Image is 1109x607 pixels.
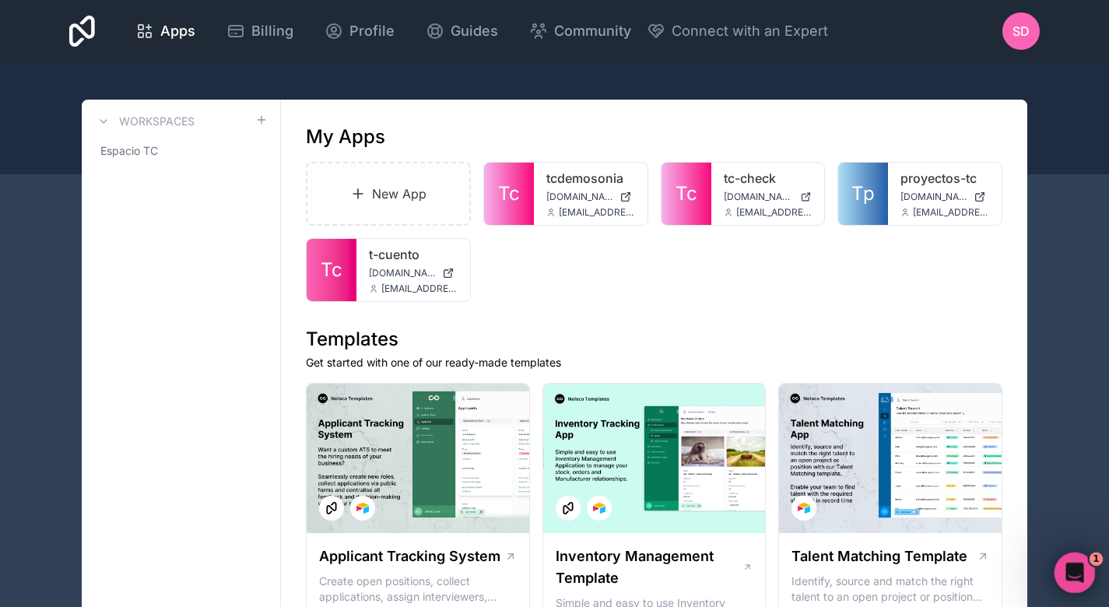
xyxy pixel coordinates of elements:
a: tc-check [724,169,812,188]
a: Tc [484,163,534,225]
p: Identify, source and match the right talent to an open project or position with our Talent Matchi... [791,574,989,605]
span: [EMAIL_ADDRESS][DOMAIN_NAME] [381,282,458,295]
a: Apps [123,14,208,48]
p: Create open positions, collect applications, assign interviewers, centralise candidate feedback a... [319,574,517,605]
span: Community [554,20,631,42]
h1: Applicant Tracking System [319,546,500,567]
h1: Templates [306,327,1002,352]
span: Tc [498,181,520,206]
a: Tp [838,163,888,225]
p: Get started with one of our ready-made templates [306,355,1002,370]
span: Profile [349,20,395,42]
button: Connect with an Expert [647,20,828,42]
a: Tc [662,163,711,225]
a: Espacio TC [94,137,268,165]
h1: Inventory Management Template [556,546,742,589]
span: Apps [160,20,195,42]
a: proyectos-tc [900,169,989,188]
a: [DOMAIN_NAME] [900,191,989,203]
span: Tp [851,181,875,206]
a: tcdemosonia [546,169,635,188]
span: Tc [676,181,697,206]
span: Connect with an Expert [672,20,828,42]
img: Airtable Logo [356,502,369,514]
span: [EMAIL_ADDRESS][DOMAIN_NAME] [559,206,635,219]
h3: Workspaces [119,114,195,129]
a: Community [517,14,644,48]
h1: Talent Matching Template [791,546,967,567]
a: [DOMAIN_NAME] [369,267,458,279]
a: New App [306,162,471,226]
h1: My Apps [306,125,385,149]
span: [DOMAIN_NAME] [546,191,613,203]
a: Profile [312,14,407,48]
a: Tc [307,239,356,301]
span: Espacio TC [100,143,158,159]
span: 1 [1090,553,1104,567]
img: Airtable Logo [798,502,810,514]
span: [DOMAIN_NAME] [724,191,795,203]
a: t-cuento [369,245,458,264]
span: [DOMAIN_NAME] [369,267,436,279]
span: SD [1012,22,1030,40]
span: Guides [451,20,498,42]
iframe: Intercom live chat [1055,553,1096,594]
span: [EMAIL_ADDRESS][DOMAIN_NAME] [913,206,989,219]
span: Tc [321,258,342,282]
img: Airtable Logo [593,502,605,514]
a: Guides [413,14,511,48]
a: Workspaces [94,112,195,131]
span: Billing [251,20,293,42]
a: [DOMAIN_NAME] [724,191,812,203]
a: Billing [214,14,306,48]
span: [EMAIL_ADDRESS][DOMAIN_NAME] [736,206,812,219]
a: [DOMAIN_NAME] [546,191,635,203]
span: [DOMAIN_NAME] [900,191,967,203]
